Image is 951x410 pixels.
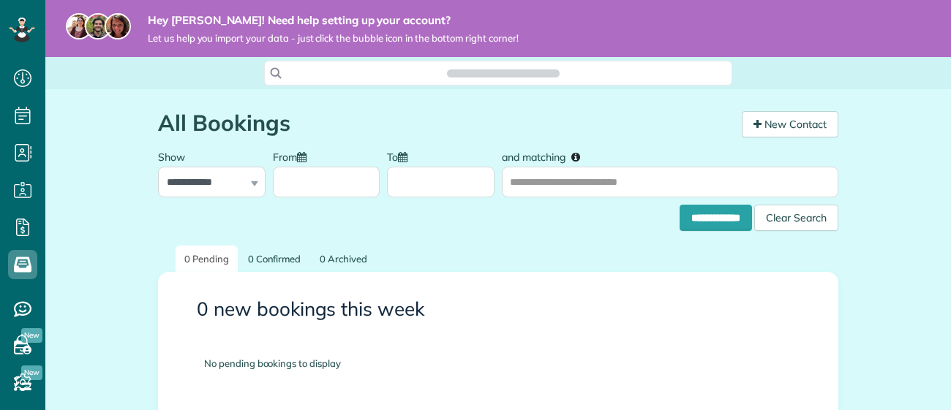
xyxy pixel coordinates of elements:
a: Clear Search [754,208,838,219]
a: 0 Confirmed [239,246,310,273]
img: michelle-19f622bdf1676172e81f8f8fba1fb50e276960ebfe0243fe18214015130c80e4.jpg [105,13,131,39]
a: New Contact [742,111,838,137]
h1: All Bookings [158,111,731,135]
a: 0 Archived [311,246,376,273]
label: and matching [502,143,590,170]
img: jorge-587dff0eeaa6aab1f244e6dc62b8924c3b6ad411094392a53c71c6c4a576187d.jpg [85,13,111,39]
a: 0 Pending [176,246,238,273]
label: From [273,143,314,170]
div: No pending bookings to display [182,335,814,392]
label: To [387,143,415,170]
div: Clear Search [754,205,838,231]
strong: Hey [PERSON_NAME]! Need help setting up your account? [148,13,519,28]
span: Let us help you import your data - just click the bubble icon in the bottom right corner! [148,32,519,45]
img: maria-72a9807cf96188c08ef61303f053569d2e2a8a1cde33d635c8a3ac13582a053d.jpg [66,13,92,39]
h3: 0 new bookings this week [197,299,800,320]
span: Search ZenMaid… [462,66,544,80]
